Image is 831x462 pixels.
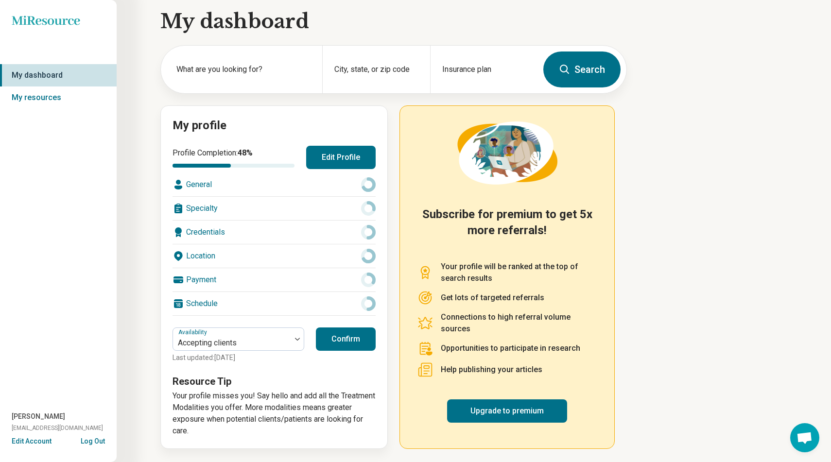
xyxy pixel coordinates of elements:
p: Connections to high referral volume sources [441,311,597,335]
h2: Subscribe for premium to get 5x more referrals! [417,206,597,249]
h1: My dashboard [160,8,627,35]
div: General [173,173,376,196]
div: Location [173,244,376,268]
button: Search [543,51,621,87]
span: 48 % [238,148,253,157]
div: Payment [173,268,376,291]
label: Availability [178,329,209,336]
span: [PERSON_NAME] [12,411,65,422]
div: Schedule [173,292,376,315]
div: Credentials [173,221,376,244]
p: Opportunities to participate in research [441,342,580,354]
a: Upgrade to premium [447,399,567,423]
p: Your profile will be ranked at the top of search results [441,261,597,284]
label: What are you looking for? [176,64,311,75]
p: Last updated: [DATE] [173,353,304,363]
button: Edit Account [12,436,52,446]
button: Log Out [81,436,105,444]
button: Confirm [316,327,376,351]
div: Profile Completion: [173,147,294,168]
p: Help publishing your articles [441,364,542,376]
div: Open chat [790,423,819,452]
h2: My profile [173,118,376,134]
p: Get lots of targeted referrals [441,292,544,304]
div: Specialty [173,197,376,220]
span: [EMAIL_ADDRESS][DOMAIN_NAME] [12,424,103,432]
p: Your profile misses you! Say hello and add all the Treatment Modalities you offer. More modalitie... [173,390,376,437]
h3: Resource Tip [173,375,376,388]
button: Edit Profile [306,146,376,169]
